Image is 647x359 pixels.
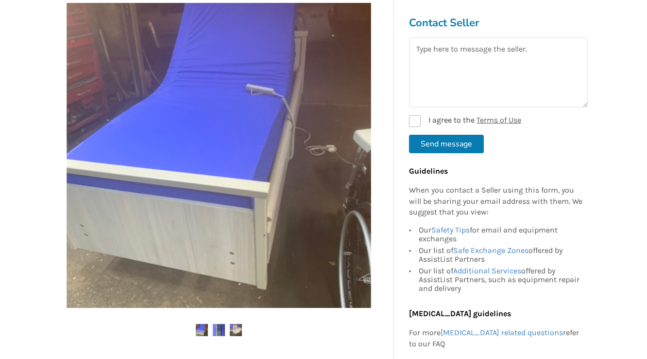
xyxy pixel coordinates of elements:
[453,246,528,255] a: Safe Exchange Zones
[409,135,484,153] button: Send message
[409,185,583,218] p: When you contact a Seller using this form, you will be sharing your email address with them. We s...
[419,266,583,293] div: Our list of offered by AssistList Partners, such as equipment repair and delivery
[419,245,583,266] div: Our list of offered by AssistList Partners
[453,267,521,276] a: Additional Services
[409,115,521,127] label: I agree to the
[409,309,511,319] b: [MEDICAL_DATA] guidelines
[409,327,583,350] p: For more refer to our FAQ
[419,226,583,245] div: Our for email and equipment exchanges
[213,324,225,336] img: remote twin home care hospital bed -hospital bed-bedroom equipment-surrey-assistlist-listing
[441,328,563,337] a: [MEDICAL_DATA] related questions
[196,324,208,336] img: remote twin home care hospital bed -hospital bed-bedroom equipment-surrey-assistlist-listing
[409,166,448,176] b: Guidelines
[230,324,242,336] img: remote twin home care hospital bed -hospital bed-bedroom equipment-surrey-assistlist-listing
[431,226,470,235] a: Safety Tips
[409,16,588,30] h3: Contact Seller
[477,115,521,125] a: Terms of Use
